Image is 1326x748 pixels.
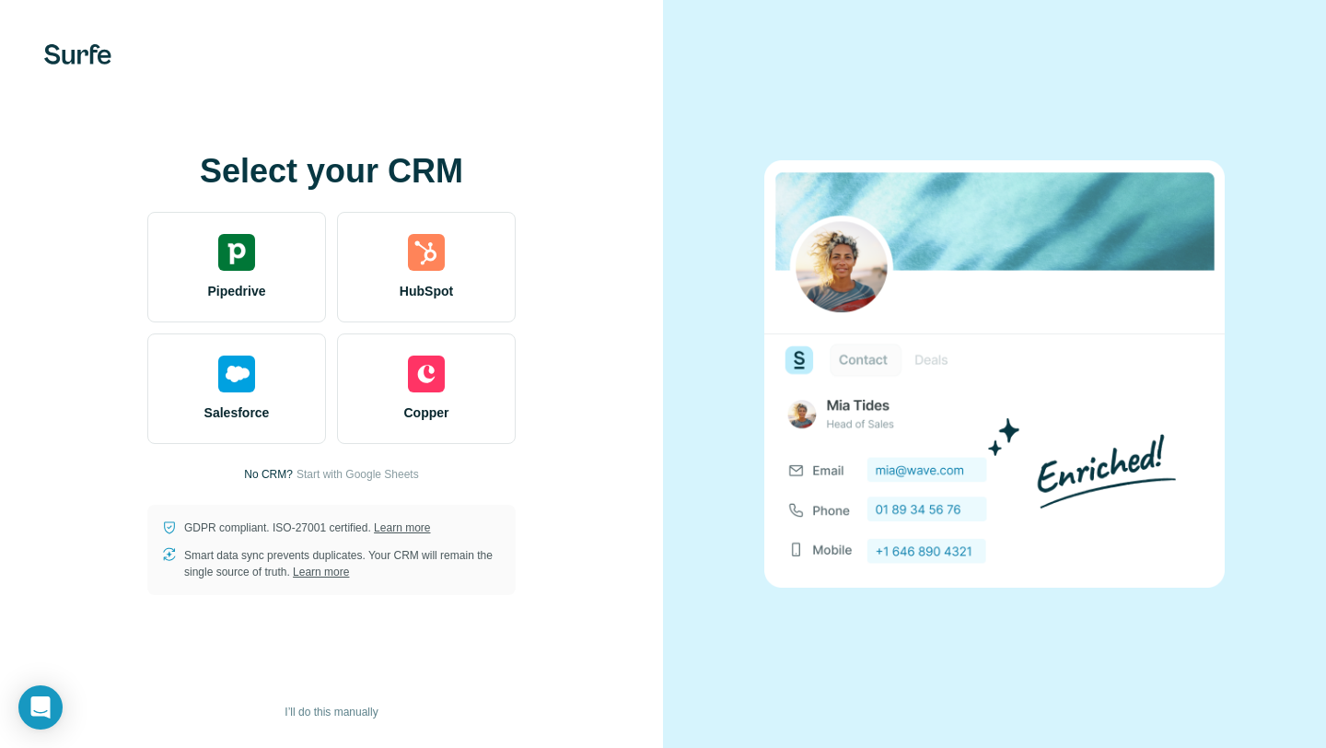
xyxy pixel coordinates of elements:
[374,521,430,534] a: Learn more
[18,685,63,730] div: Open Intercom Messenger
[44,44,111,64] img: Surfe's logo
[408,356,445,392] img: copper's logo
[184,520,430,536] p: GDPR compliant. ISO-27001 certified.
[207,282,265,300] span: Pipedrive
[184,547,501,580] p: Smart data sync prevents duplicates. Your CRM will remain the single source of truth.
[764,160,1225,587] img: none image
[204,403,270,422] span: Salesforce
[400,282,453,300] span: HubSpot
[293,566,349,579] a: Learn more
[285,704,378,720] span: I’ll do this manually
[218,356,255,392] img: salesforce's logo
[147,153,516,190] h1: Select your CRM
[244,466,293,483] p: No CRM?
[218,234,255,271] img: pipedrive's logo
[297,466,419,483] button: Start with Google Sheets
[408,234,445,271] img: hubspot's logo
[272,698,390,726] button: I’ll do this manually
[404,403,449,422] span: Copper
